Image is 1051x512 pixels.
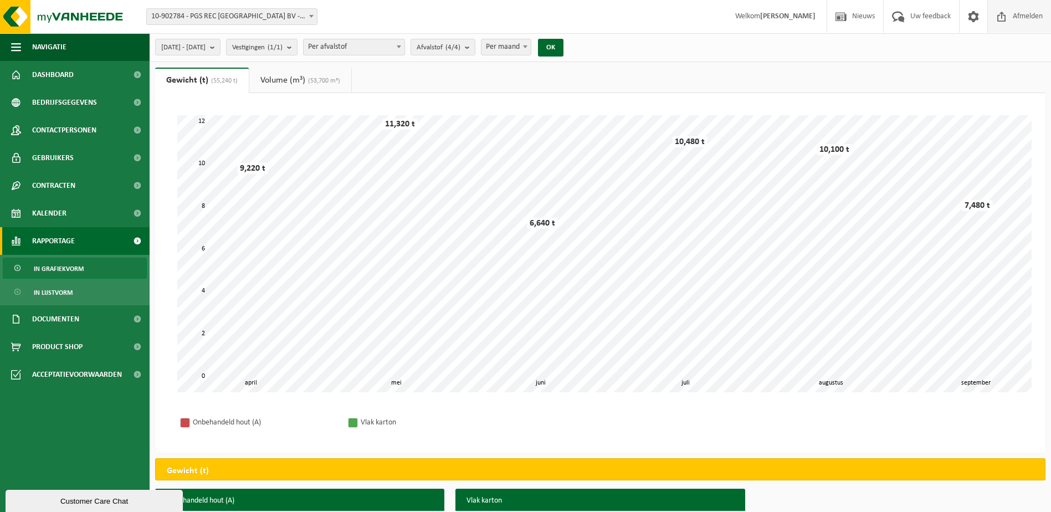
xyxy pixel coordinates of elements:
div: Onbehandeld hout (A) [193,416,337,429]
button: OK [538,39,563,57]
button: Afvalstof(4/4) [411,39,475,55]
span: In lijstvorm [34,282,73,303]
span: Per maand [481,39,531,55]
div: 11,320 t [382,119,418,130]
span: 10-902784 - PGS REC BELGIUM BV - OOSTENDE [146,8,317,25]
span: Vestigingen [232,39,283,56]
span: (55,240 t) [208,78,238,84]
div: 6,640 t [527,218,558,229]
span: Dashboard [32,61,74,89]
div: 7,480 t [962,200,993,211]
span: Acceptatievoorwaarden [32,361,122,388]
span: 10-902784 - PGS REC BELGIUM BV - OOSTENDE [147,9,317,24]
div: 9,220 t [237,163,268,174]
span: [DATE] - [DATE] [161,39,206,56]
div: 10,100 t [817,144,852,155]
count: (4/4) [445,44,460,51]
button: Vestigingen(1/1) [226,39,298,55]
span: Per afvalstof [304,39,404,55]
span: Product Shop [32,333,83,361]
div: 10,480 t [672,136,707,147]
span: Per afvalstof [303,39,405,55]
span: Navigatie [32,33,66,61]
span: In grafiekvorm [34,258,84,279]
div: Vlak karton [361,416,505,429]
a: Volume (m³) [249,68,351,93]
a: Gewicht (t) [155,68,249,93]
span: Documenten [32,305,79,333]
a: In lijstvorm [3,281,147,303]
h2: Gewicht (t) [156,459,220,483]
span: Per maand [481,39,531,55]
span: Afvalstof [417,39,460,56]
iframe: chat widget [6,488,185,512]
strong: [PERSON_NAME] [760,12,816,21]
span: Contracten [32,172,75,199]
span: Kalender [32,199,66,227]
button: [DATE] - [DATE] [155,39,221,55]
span: (53,700 m³) [305,78,340,84]
a: In grafiekvorm [3,258,147,279]
count: (1/1) [268,44,283,51]
span: Rapportage [32,227,75,255]
span: Bedrijfsgegevens [32,89,97,116]
span: Gebruikers [32,144,74,172]
span: Contactpersonen [32,116,96,144]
